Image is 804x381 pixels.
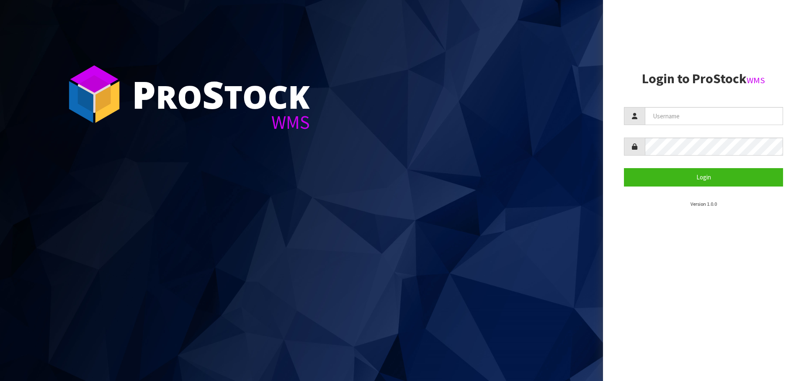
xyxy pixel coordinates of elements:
[132,75,310,113] div: ro tock
[645,107,783,125] input: Username
[624,168,783,186] button: Login
[202,69,224,120] span: S
[691,201,717,207] small: Version 1.0.0
[132,69,156,120] span: P
[624,72,783,86] h2: Login to ProStock
[63,63,126,125] img: ProStock Cube
[747,75,765,86] small: WMS
[132,113,310,132] div: WMS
